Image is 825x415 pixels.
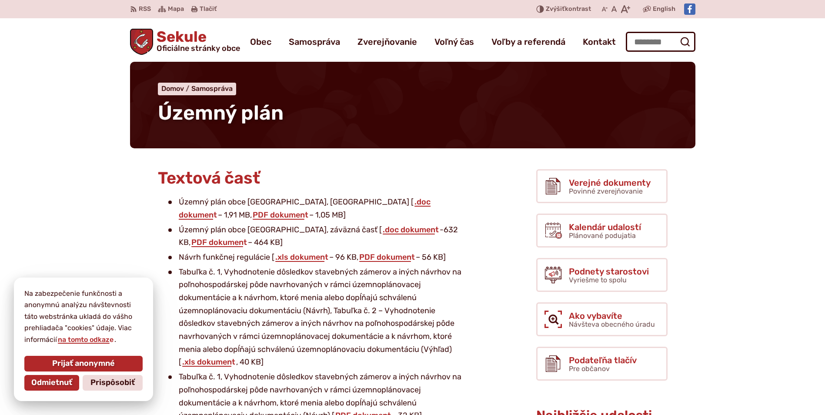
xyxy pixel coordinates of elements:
a: PDF dokument [252,210,309,220]
button: Prispôsobiť [83,375,143,391]
a: na tomto odkaze [57,335,114,344]
li: Územný plán obce [GEOGRAPHIC_DATA], záväzná časť [ -632 KB, – 464 KB] [168,224,467,249]
a: Verejné dokumenty Povinné zverejňovanie [536,169,668,203]
img: Prejsť na domovskú stránku [130,29,154,55]
button: Prijať anonymné [24,356,143,371]
span: Vyriešme to spolu [569,276,627,284]
span: Podnety starostovi [569,267,649,276]
a: Samospráva [289,30,340,54]
a: .doc dokument [382,225,440,234]
span: Verejné dokumenty [569,178,651,187]
a: Voľby a referendá [491,30,565,54]
span: Kalendár udalostí [569,222,641,232]
span: Ako vybavíte [569,311,655,321]
span: Zvýšiť [546,5,565,13]
span: Prijať anonymné [52,359,115,368]
a: Ako vybavíte Návšteva obecného úradu [536,302,668,336]
a: Zverejňovanie [357,30,417,54]
span: Podateľňa tlačív [569,355,637,365]
a: Obec [250,30,271,54]
li: Návrh funkčnej regulácie [ – 96 KB, – 56 KB] [168,251,467,264]
span: Oficiálne stránky obce [157,44,240,52]
p: Na zabezpečenie funkčnosti a anonymnú analýzu návštevnosti táto webstránka ukladá do vášho prehli... [24,288,143,345]
span: English [653,4,675,14]
li: Územný plán obce [GEOGRAPHIC_DATA], [GEOGRAPHIC_DATA] [ – 1,91 MB, – 1,05 MB] [168,196,467,221]
a: Kontakt [583,30,616,54]
span: Územný plán [158,101,284,125]
a: English [651,4,677,14]
span: Domov [161,84,184,93]
a: .xls dokument [181,357,236,367]
a: .doc dokument [179,197,431,220]
a: Podnety starostovi Vyriešme to spolu [536,258,668,292]
a: Voľný čas [434,30,474,54]
a: .xls dokument [274,252,329,262]
a: Domov [161,84,191,93]
span: kontrast [546,6,591,13]
button: Odmietnuť [24,375,79,391]
a: PDF dokument [190,238,248,247]
span: Mapa [168,4,184,14]
a: Kalendár udalostí Plánované podujatia [536,214,668,248]
a: Logo Sekule, prejsť na domovskú stránku. [130,29,240,55]
span: Návšteva obecného úradu [569,320,655,328]
li: Tabuľka č. 1, Vyhodnotenie dôsledkov stavebných zámerov a iných návrhov na poľnohospodárskej pôde... [168,266,467,369]
a: Samospráva [191,84,233,93]
span: Prispôsobiť [90,378,135,388]
a: Podateľňa tlačív Pre občanov [536,347,668,381]
span: Textová časť [158,168,260,188]
img: Prejsť na Facebook stránku [684,3,695,15]
span: Sekule [153,30,240,52]
span: Povinné zverejňovanie [569,187,643,195]
span: Pre občanov [569,365,610,373]
a: PDF dokument [358,252,416,262]
span: RSS [139,4,151,14]
span: Tlačiť [200,6,217,13]
span: Plánované podujatia [569,231,636,240]
span: Odmietnuť [31,378,72,388]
